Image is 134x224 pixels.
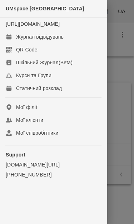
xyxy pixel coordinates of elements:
[16,33,64,40] div: Журнал відвідувань
[16,46,38,53] div: QR Code
[6,21,60,27] a: [URL][DOMAIN_NAME]
[16,72,51,79] div: Курси та Групи
[6,171,101,178] a: [PHONE_NUMBER]
[6,6,84,11] span: UMspace [GEOGRAPHIC_DATA]
[16,85,62,92] div: Статичний розклад
[16,59,73,66] div: Шкільний Журнал(Beta)
[6,161,101,168] a: [DOMAIN_NAME][URL]
[16,116,43,124] div: Мої клієнти
[16,104,37,111] div: Мої філії
[16,129,59,136] div: Мої співробітники
[6,151,101,158] p: Support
